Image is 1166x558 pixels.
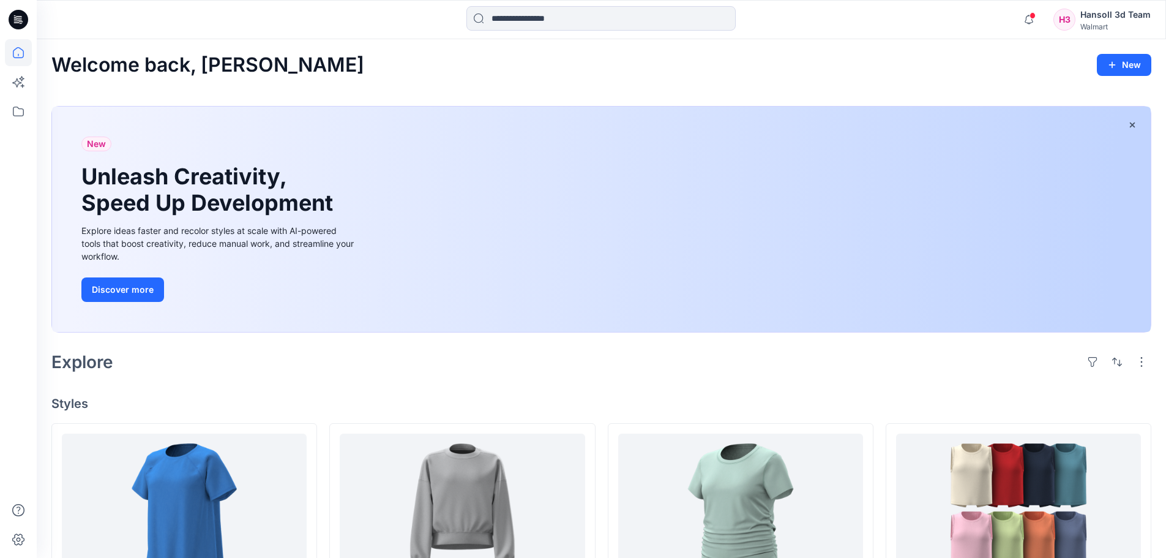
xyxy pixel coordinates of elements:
[51,352,113,372] h2: Explore
[81,277,164,302] button: Discover more
[81,224,357,263] div: Explore ideas faster and recolor styles at scale with AI-powered tools that boost creativity, red...
[51,396,1151,411] h4: Styles
[81,277,357,302] a: Discover more
[51,54,364,77] h2: Welcome back, [PERSON_NAME]
[87,137,106,151] span: New
[1053,9,1075,31] div: H3
[1097,54,1151,76] button: New
[1080,7,1151,22] div: Hansoll 3d Team
[1080,22,1151,31] div: Walmart
[81,164,338,216] h1: Unleash Creativity, Speed Up Development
